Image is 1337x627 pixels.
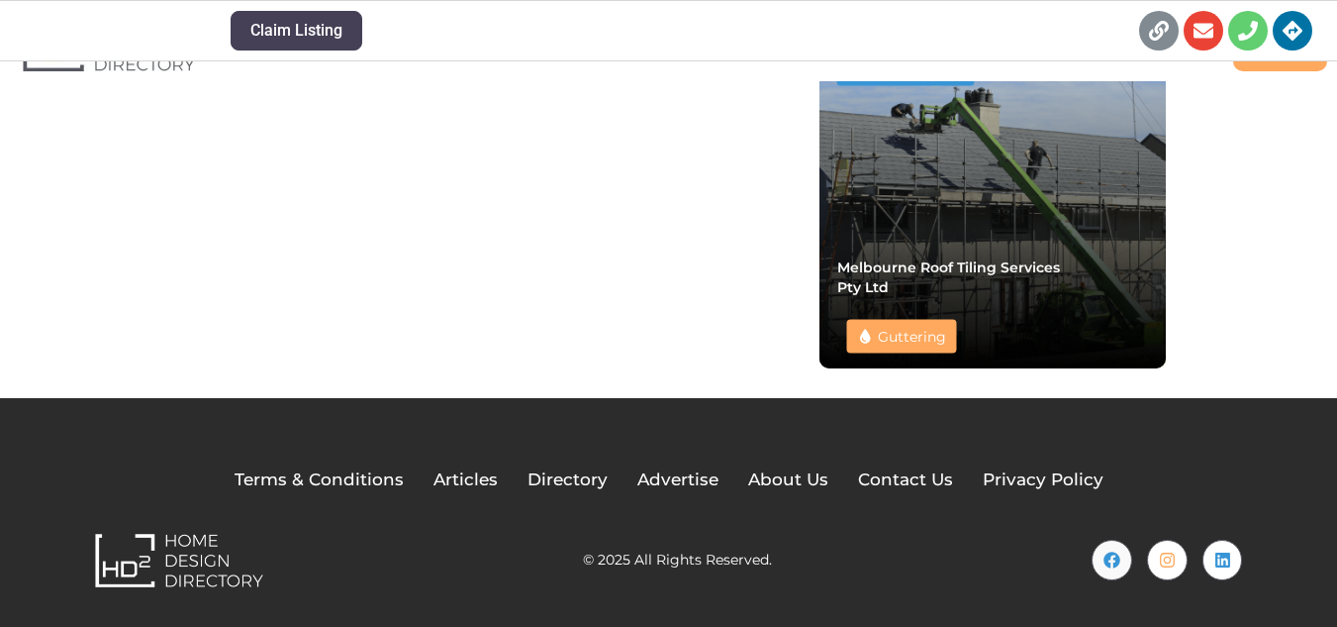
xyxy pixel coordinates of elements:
h2: © 2025 All Rights Reserved. [583,553,772,567]
a: Contact Us [858,468,953,493]
a: Articles [433,468,498,493]
a: Melbourne Roof Tiling Services Pty Ltd [837,259,1060,296]
a: About Us [748,468,828,493]
a: Guttering [878,328,946,346]
a: Directory [527,468,608,493]
a: Advertise [637,468,718,493]
button: Claim Listing [231,11,362,51]
a: Privacy Policy [983,468,1103,493]
a: Terms & Conditions [235,468,404,493]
